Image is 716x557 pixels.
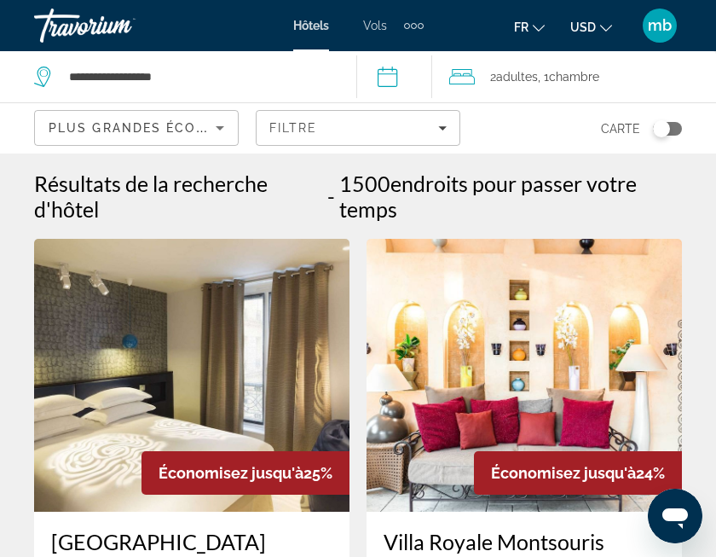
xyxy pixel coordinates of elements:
button: Extra navigation items [404,12,424,39]
mat-select: Sort by [49,118,224,138]
button: Filters [256,110,460,146]
span: - [327,183,335,209]
span: Plus grandes économies [49,121,252,135]
span: Économisez jusqu'à [491,464,636,482]
div: 24% [474,451,682,495]
a: Vols [363,19,387,32]
iframe: Bouton de lancement de la fenêtre de messagerie [648,489,702,543]
span: Économisez jusqu'à [159,464,303,482]
a: Hôtels [293,19,329,32]
a: Travorium [34,3,205,48]
div: 25% [141,451,349,495]
button: User Menu [638,8,682,44]
input: Search hotel destination [67,64,331,90]
span: Carte [601,117,640,141]
button: Change language [514,15,545,39]
button: Change currency [570,15,612,39]
h2: 1500 [339,171,682,222]
a: [GEOGRAPHIC_DATA] [51,529,332,554]
span: Chambre [549,70,599,84]
img: Villa Royale Montsouris [367,239,682,512]
span: Filtre [269,121,318,135]
h1: Résultats de la recherche d'hôtel [34,171,323,222]
span: Adultes [496,70,538,84]
span: , 1 [538,65,599,89]
span: 2 [490,65,538,89]
span: fr [514,20,528,34]
span: mb [648,17,672,34]
button: Toggle map [640,121,682,136]
span: endroits pour passer votre temps [339,171,637,222]
a: Villa Royale Montsouris [384,529,665,554]
img: Hotel Eden [34,239,349,512]
button: Select check in and out date [356,51,432,102]
span: USD [570,20,596,34]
